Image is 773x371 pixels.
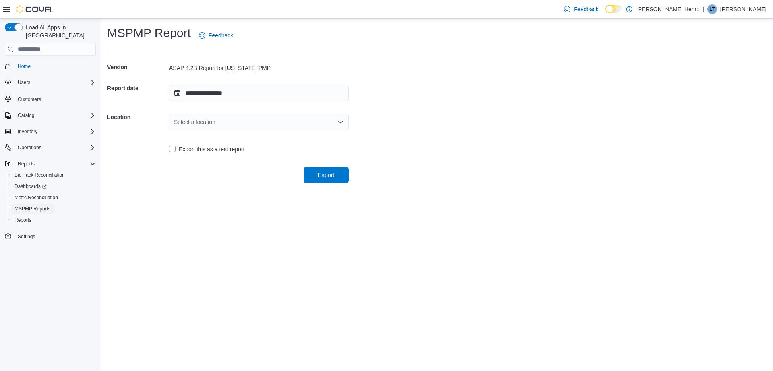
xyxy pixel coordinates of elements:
span: MSPMP Reports [11,204,96,214]
span: Settings [18,233,35,240]
button: Inventory [2,126,99,137]
label: Export this as a test report [169,144,244,154]
span: Load All Apps in [GEOGRAPHIC_DATA] [23,23,96,39]
span: Home [18,63,31,70]
a: Feedback [196,27,236,43]
p: | [703,4,704,14]
span: Settings [14,231,96,241]
h5: Report date [107,80,167,96]
h1: MSPMP Report [107,25,191,41]
span: Catalog [18,112,34,119]
div: ASAP 4.2B Report for [US_STATE] PMP [169,64,349,72]
div: Lucas Todd [707,4,717,14]
span: Customers [14,94,96,104]
a: Reports [11,215,35,225]
a: Feedback [561,1,601,17]
button: Reports [8,214,99,226]
span: Users [14,78,96,87]
span: Users [18,79,30,86]
img: Cova [16,5,52,13]
button: Inventory [14,127,41,136]
span: Catalog [14,111,96,120]
a: Settings [14,232,38,241]
span: Reports [11,215,96,225]
button: Export [304,167,349,183]
span: Customers [18,96,41,103]
p: [PERSON_NAME] Hemp [637,4,699,14]
button: Catalog [14,111,37,120]
span: Reports [14,217,31,223]
span: Home [14,61,96,71]
button: Operations [2,142,99,153]
span: Reports [18,161,35,167]
button: Metrc Reconciliation [8,192,99,203]
span: Dashboards [11,181,96,191]
span: Feedback [209,31,233,39]
span: Metrc Reconciliation [11,193,96,202]
button: Open list of options [337,119,344,125]
button: Users [2,77,99,88]
span: Feedback [574,5,598,13]
button: Users [14,78,33,87]
button: Catalog [2,110,99,121]
a: Customers [14,95,44,104]
input: Accessible screen reader label [174,117,175,127]
a: Dashboards [11,181,50,191]
nav: Complex example [5,57,96,263]
span: Metrc Reconciliation [14,194,58,201]
a: Dashboards [8,181,99,192]
input: Dark Mode [605,5,622,13]
span: Inventory [14,127,96,136]
span: MSPMP Reports [14,206,50,212]
span: Dashboards [14,183,47,190]
button: Settings [2,231,99,242]
span: Operations [14,143,96,153]
span: Export [318,171,334,179]
button: Customers [2,93,99,105]
a: MSPMP Reports [11,204,54,214]
span: Reports [14,159,96,169]
a: BioTrack Reconciliation [11,170,68,180]
a: Metrc Reconciliation [11,193,61,202]
span: BioTrack Reconciliation [11,170,96,180]
button: Reports [2,158,99,169]
button: MSPMP Reports [8,203,99,214]
span: BioTrack Reconciliation [14,172,65,178]
span: Dark Mode [605,13,606,14]
h5: Version [107,59,167,75]
button: Reports [14,159,38,169]
button: Operations [14,143,45,153]
span: Operations [18,144,41,151]
a: Home [14,62,34,71]
span: Inventory [18,128,37,135]
span: LT [709,4,715,14]
h5: Location [107,109,167,125]
input: Press the down key to open a popover containing a calendar. [169,85,349,101]
p: [PERSON_NAME] [720,4,767,14]
button: Home [2,60,99,72]
button: BioTrack Reconciliation [8,169,99,181]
